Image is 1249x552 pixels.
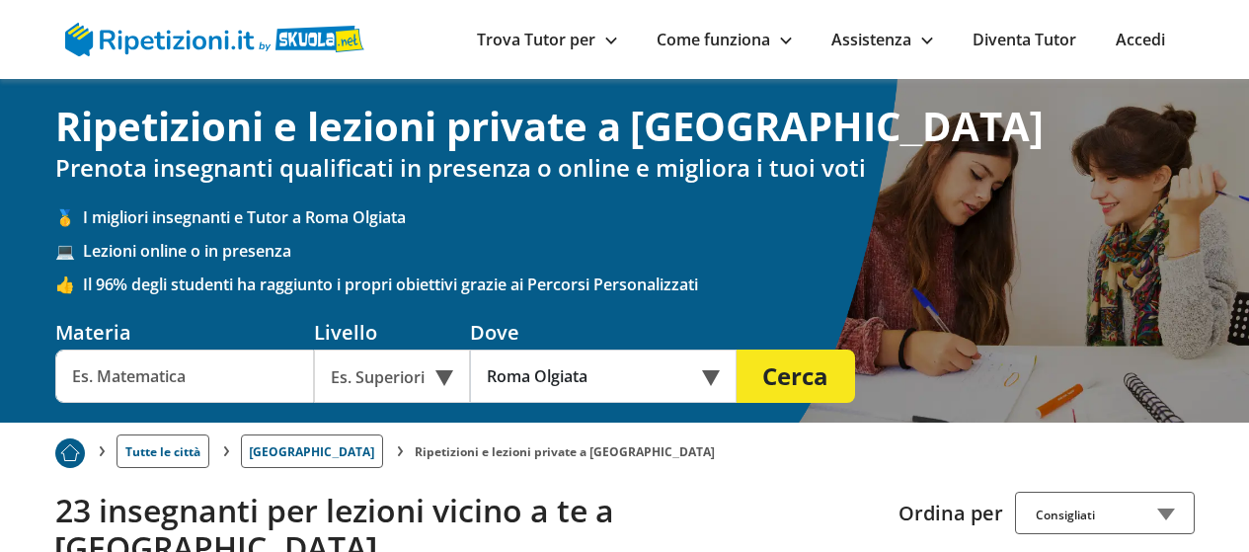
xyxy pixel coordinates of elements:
span: 🥇 [55,206,83,228]
div: Dove [470,319,737,346]
span: I migliori insegnanti e Tutor a Roma Olgiata [83,206,1195,228]
div: Consigliati [1015,492,1195,534]
a: Assistenza [831,29,933,50]
a: Diventa Tutor [973,29,1076,50]
span: Lezioni online o in presenza [83,240,1195,262]
a: [GEOGRAPHIC_DATA] [241,434,384,468]
a: Tutte le città [117,434,209,468]
img: Piu prenotato [55,438,85,468]
span: 👍 [55,274,83,295]
nav: breadcrumb d-none d-tablet-block [55,423,1195,468]
li: Ripetizioni e lezioni private a [GEOGRAPHIC_DATA] [415,443,715,460]
input: Es. Indirizzo o CAP [470,350,710,403]
label: Ordina per [898,500,1003,526]
h2: Prenota insegnanti qualificati in presenza o online e migliora i tuoi voti [55,154,1195,183]
div: Materia [55,319,314,346]
div: Livello [314,319,470,346]
a: Accedi [1116,29,1165,50]
button: Cerca [737,350,855,403]
input: Es. Matematica [55,350,314,403]
span: Il 96% degli studenti ha raggiunto i propri obiettivi grazie ai Percorsi Personalizzati [83,274,1195,295]
a: logo Skuola.net | Ripetizioni.it [65,27,364,48]
a: Come funziona [657,29,792,50]
img: logo Skuola.net | Ripetizioni.it [65,23,364,56]
div: Es. Superiori [314,350,470,403]
a: Trova Tutor per [477,29,617,50]
span: 💻 [55,240,83,262]
h1: Ripetizioni e lezioni private a [GEOGRAPHIC_DATA] [55,103,1195,150]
